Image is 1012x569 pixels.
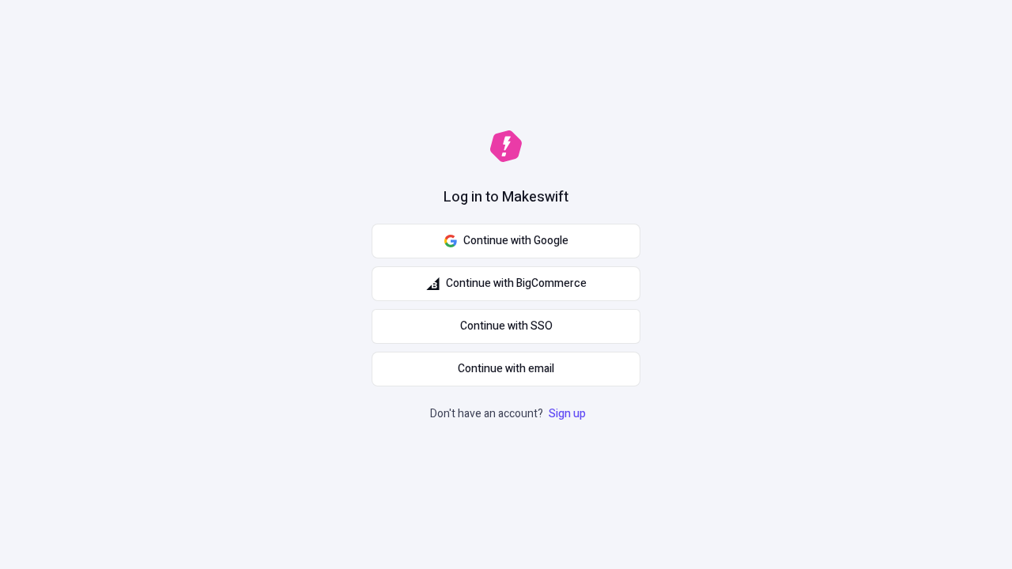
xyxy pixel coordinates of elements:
span: Continue with BigCommerce [446,275,587,292]
a: Continue with SSO [372,309,640,344]
a: Sign up [546,405,589,422]
h1: Log in to Makeswift [444,187,568,208]
button: Continue with BigCommerce [372,266,640,301]
span: Continue with email [458,360,554,378]
span: Continue with Google [463,232,568,250]
button: Continue with email [372,352,640,386]
p: Don't have an account? [430,405,589,423]
button: Continue with Google [372,224,640,258]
